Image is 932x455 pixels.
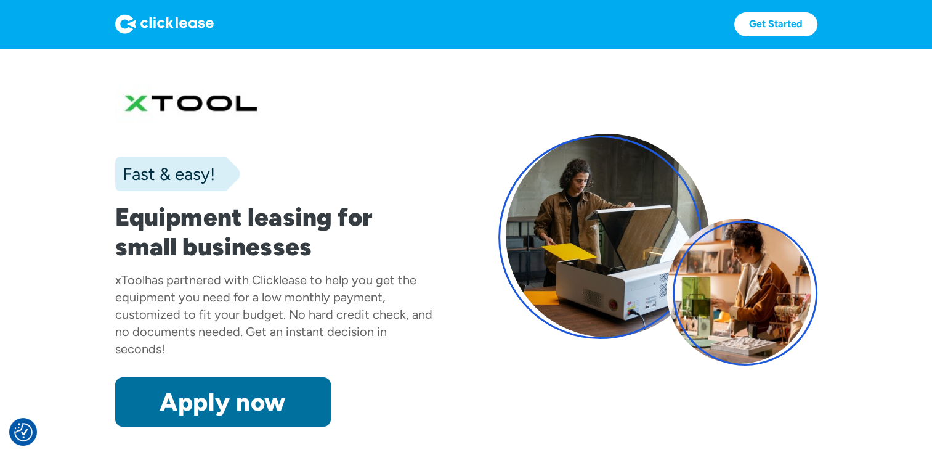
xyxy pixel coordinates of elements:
a: Get Started [734,12,817,36]
div: xTool [115,273,145,287]
div: Fast & easy! [115,162,215,186]
a: Apply now [115,377,331,427]
h1: Equipment leasing for small businesses [115,202,434,261]
div: has partnered with Clicklease to help you get the equipment you need for a low monthly payment, c... [115,273,432,356]
img: Logo [115,14,214,34]
img: Revisit consent button [14,423,33,441]
button: Consent Preferences [14,423,33,441]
